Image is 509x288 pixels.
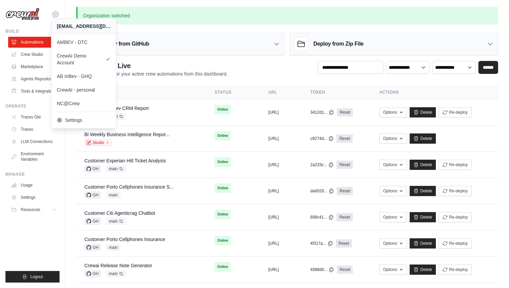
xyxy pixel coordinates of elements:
th: Token [302,85,371,99]
th: URL [260,85,302,99]
th: Status [207,85,260,99]
a: Reset [337,266,353,274]
span: GH [84,244,101,251]
button: Re-deploy [439,212,472,222]
p: Manage and monitor your active crew automations from this dashboard. [76,70,228,77]
span: Online [215,210,231,219]
a: Reset [336,134,352,143]
a: Customer Experian Hitl Ticket Analysis [84,158,166,163]
span: GH [84,218,101,225]
a: Reset [336,161,352,169]
a: Customer Porto Cellphones Insurance S... [84,184,174,190]
span: main [106,192,120,198]
span: Online [215,157,231,167]
span: AMBEV - DTC [57,39,111,46]
button: 606c41... [310,214,334,220]
span: Online [215,236,231,245]
button: Options [379,265,407,275]
iframe: Chat Widget [475,255,509,288]
button: Resources [8,204,60,215]
button: Options [379,238,407,249]
button: Re-deploy [439,238,472,249]
button: da0020... [310,188,334,194]
a: Delete [410,133,436,144]
button: Options [379,107,407,117]
th: Actions [371,85,498,99]
a: Reset [337,187,353,195]
span: Resources [21,207,40,212]
span: Logout [30,274,43,279]
span: Online [215,183,231,193]
a: Delete [410,160,436,170]
button: Re-deploy [439,265,472,275]
img: Logo [5,8,39,21]
span: main [106,244,120,251]
button: Logout [5,271,60,283]
button: c9274d... [310,136,334,141]
a: Traces [8,124,60,135]
a: CrewAI - personal [51,83,116,97]
a: Delete [410,212,436,222]
th: Crew [76,85,207,99]
a: Tools & Integrations [8,86,60,97]
h2: Automations Live [76,61,228,70]
span: Online [215,262,231,272]
a: Reset [336,213,352,221]
span: GH [84,165,101,172]
button: 4f317a... [310,241,333,246]
a: Agents Repository [8,74,60,84]
button: Options [379,186,407,196]
span: CrewAI Demo Account [57,52,111,66]
div: Build [5,29,60,34]
span: Online [215,131,231,141]
button: Re-deploy [439,160,472,170]
a: Bi Weekly Business Intelligence Repor... [84,132,169,137]
button: 2a233c... [310,162,334,167]
div: [EMAIL_ADDRESS][DOMAIN_NAME] [57,23,111,30]
span: main [106,270,126,277]
span: main [106,218,126,225]
span: CrewAI - personal [57,86,111,93]
button: Options [379,133,407,144]
span: Online [215,105,231,114]
a: Reset [336,239,352,247]
h3: Deploy from Zip File [313,40,363,48]
a: AMBEV - DTC [51,35,116,49]
a: Customer Citi Agenticrag Chatbot [84,210,155,216]
a: Settings [51,113,116,127]
a: NC@Crew [51,97,116,110]
div: Manage [5,172,60,177]
span: NC@Crew [57,100,111,107]
a: Crew Studio [8,49,60,60]
a: Crewai Release Note Generator [84,263,152,268]
span: GH [84,192,101,198]
p: Organization switched [76,7,498,25]
button: 4588d0... [310,267,334,272]
a: Delete [410,265,436,275]
a: Traces Old [8,112,60,123]
a: Reset [337,108,353,116]
button: Options [379,212,407,222]
a: CrewAI Demo Account [51,49,116,69]
button: Re-deploy [439,186,472,196]
button: Options [379,160,407,170]
a: Customer Ambev CRM Report [84,106,149,111]
div: Operate [5,103,60,109]
button: 3412d1... [310,110,334,115]
a: Customer Porto Cellphones Insurance [84,237,165,242]
span: Settings [57,117,111,124]
span: AB InBev - GHQ [57,73,111,80]
a: Delete [410,107,436,117]
a: Automations [8,37,60,48]
a: Delete [410,238,436,249]
a: Studio [84,139,112,146]
a: LLM Connections [8,136,60,147]
a: Environment Variables [8,148,60,165]
span: GH [84,270,101,277]
a: Settings [8,192,60,203]
a: Delete [410,186,436,196]
a: Usage [8,180,60,191]
button: Re-deploy [439,107,472,117]
a: AB InBev - GHQ [51,69,116,83]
